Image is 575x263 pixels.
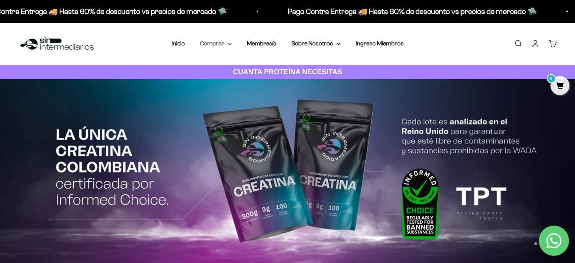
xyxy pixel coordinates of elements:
[550,82,569,90] a: 0
[172,40,185,47] a: Inicio
[247,40,276,47] a: Membresía
[278,5,527,17] p: Pago Contra Entrega 🚚 Hasta 60% de descuento vs precios de mercado 🛸
[356,40,404,47] a: Ingreso Miembros
[547,74,556,83] mark: 0
[291,39,341,48] summary: Sobre Nosotros
[233,68,342,76] strong: CUANTA PROTEÍNA NECESITAS
[200,39,232,48] summary: Comprar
